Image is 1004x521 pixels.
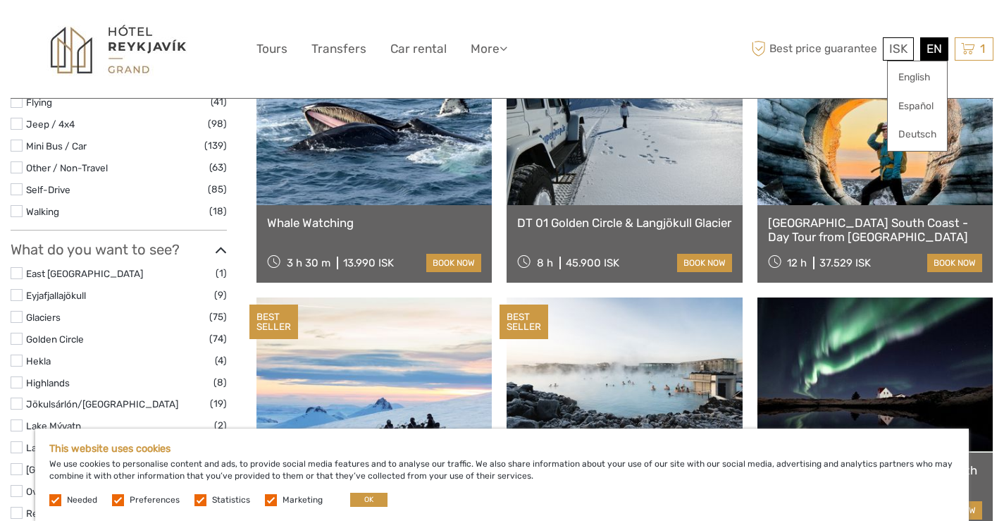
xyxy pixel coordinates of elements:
[210,396,227,412] span: (19)
[287,257,330,269] span: 3 h 30 m
[768,216,982,245] a: [GEOGRAPHIC_DATA] South Coast - Day Tour from [GEOGRAPHIC_DATA]
[390,39,447,59] a: Car rental
[500,305,548,340] div: BEST SELLER
[26,140,87,152] a: Mini Bus / Car
[130,494,180,506] label: Preferences
[214,287,227,303] span: (9)
[471,39,507,59] a: More
[26,377,70,388] a: Highlands
[26,206,59,217] a: Walking
[211,94,227,110] span: (41)
[214,417,227,434] span: (2)
[215,353,227,369] span: (4)
[267,216,481,230] a: Whale Watching
[26,486,105,497] a: Over The Holidays
[889,42,907,56] span: ISK
[26,333,84,345] a: Golden Circle
[350,493,388,507] button: OK
[208,116,227,132] span: (98)
[41,20,196,79] img: 1297-6b06db7f-02dc-4384-8cae-a6e720e92c06_logo_big.jpg
[209,331,227,347] span: (74)
[283,494,323,506] label: Marketing
[26,508,71,519] a: Reykjanes
[212,494,250,506] label: Statistics
[256,39,287,59] a: Tours
[819,257,871,269] div: 37.529 ISK
[26,312,61,323] a: Glaciers
[343,257,394,269] div: 13.990 ISK
[787,257,807,269] span: 12 h
[26,162,108,173] a: Other / Non-Travel
[26,464,122,475] a: [GEOGRAPHIC_DATA]
[162,22,179,39] button: Open LiveChat chat widget
[566,257,619,269] div: 45.900 ISK
[26,290,86,301] a: Eyjafjallajökull
[20,25,159,36] p: We're away right now. Please check back later!
[35,429,969,521] div: We use cookies to personalise content and ads, to provide social media features and to analyse ou...
[978,42,987,56] span: 1
[26,355,51,367] a: Hekla
[26,268,143,279] a: East [GEOGRAPHIC_DATA]
[11,241,227,258] h3: What do you want to see?
[208,181,227,197] span: (85)
[748,37,879,61] span: Best price guarantee
[426,254,481,272] a: book now
[67,494,97,506] label: Needed
[677,254,732,272] a: book now
[216,265,227,281] span: (1)
[920,37,948,61] div: EN
[888,65,947,90] a: English
[26,420,81,431] a: Lake Mývatn
[26,118,75,130] a: Jeep / 4x4
[209,203,227,219] span: (18)
[517,216,731,230] a: DT 01 Golden Circle & Langjökull Glacier
[26,97,52,108] a: Flying
[311,39,366,59] a: Transfers
[888,122,947,147] a: Deutsch
[209,309,227,325] span: (75)
[26,442,104,453] a: Landmannalaugar
[26,184,70,195] a: Self-Drive
[26,398,178,410] a: Jökulsárlón/[GEOGRAPHIC_DATA]
[213,374,227,391] span: (8)
[888,94,947,119] a: Español
[209,159,227,176] span: (63)
[927,254,982,272] a: book now
[204,137,227,154] span: (139)
[249,305,298,340] div: BEST SELLER
[537,257,553,269] span: 8 h
[49,443,955,455] h5: This website uses cookies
